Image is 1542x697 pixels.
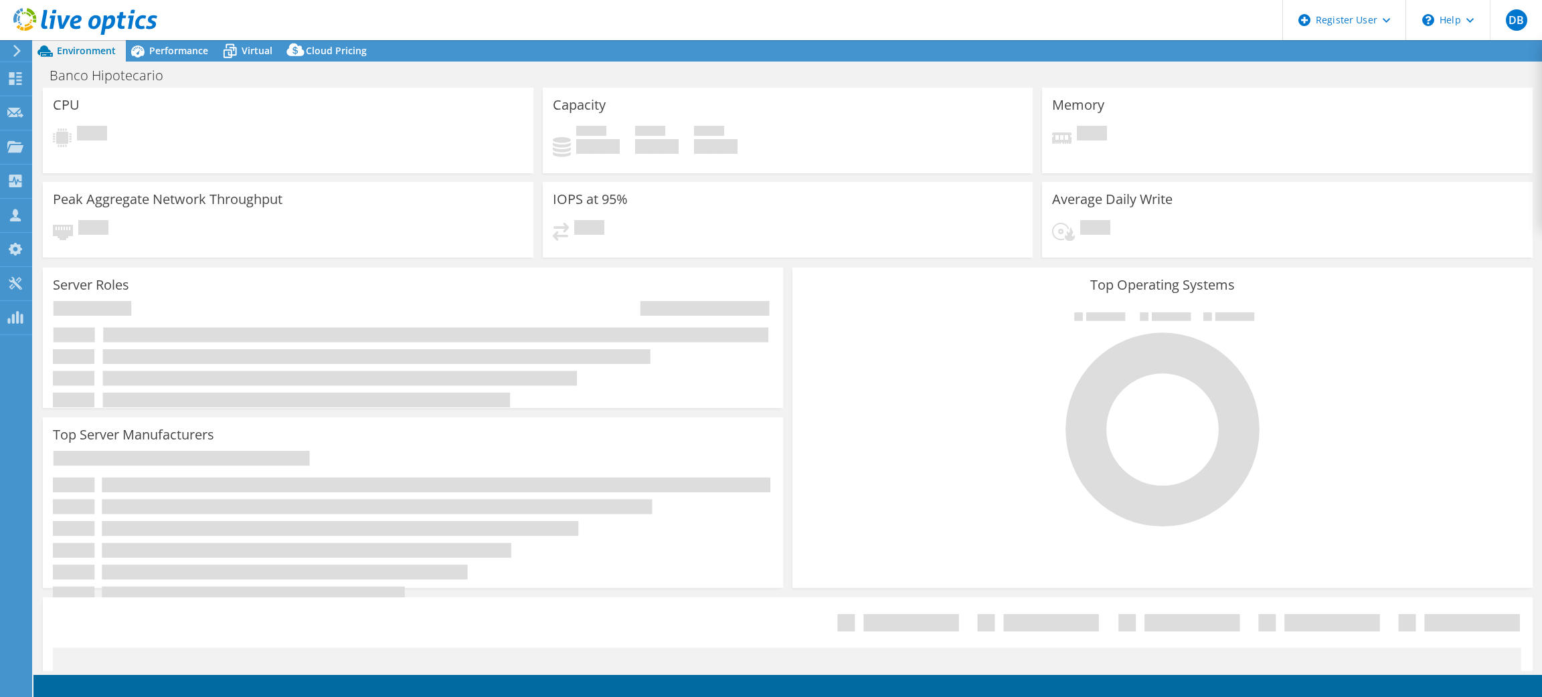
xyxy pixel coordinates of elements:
[635,139,679,154] h4: 0 GiB
[1506,9,1527,31] span: DB
[694,139,738,154] h4: 0 GiB
[242,44,272,57] span: Virtual
[1422,14,1434,26] svg: \n
[53,98,80,112] h3: CPU
[1077,126,1107,144] span: Pending
[635,126,665,139] span: Free
[44,68,184,83] h1: Banco Hipotecario
[78,220,108,238] span: Pending
[53,192,282,207] h3: Peak Aggregate Network Throughput
[77,126,107,144] span: Pending
[53,427,214,442] h3: Top Server Manufacturers
[574,220,604,238] span: Pending
[694,126,724,139] span: Total
[802,278,1523,292] h3: Top Operating Systems
[576,139,620,154] h4: 0 GiB
[53,278,129,292] h3: Server Roles
[57,44,116,57] span: Environment
[149,44,208,57] span: Performance
[553,98,606,112] h3: Capacity
[576,126,606,139] span: Used
[1052,98,1104,112] h3: Memory
[1080,220,1110,238] span: Pending
[306,44,367,57] span: Cloud Pricing
[553,192,628,207] h3: IOPS at 95%
[1052,192,1173,207] h3: Average Daily Write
